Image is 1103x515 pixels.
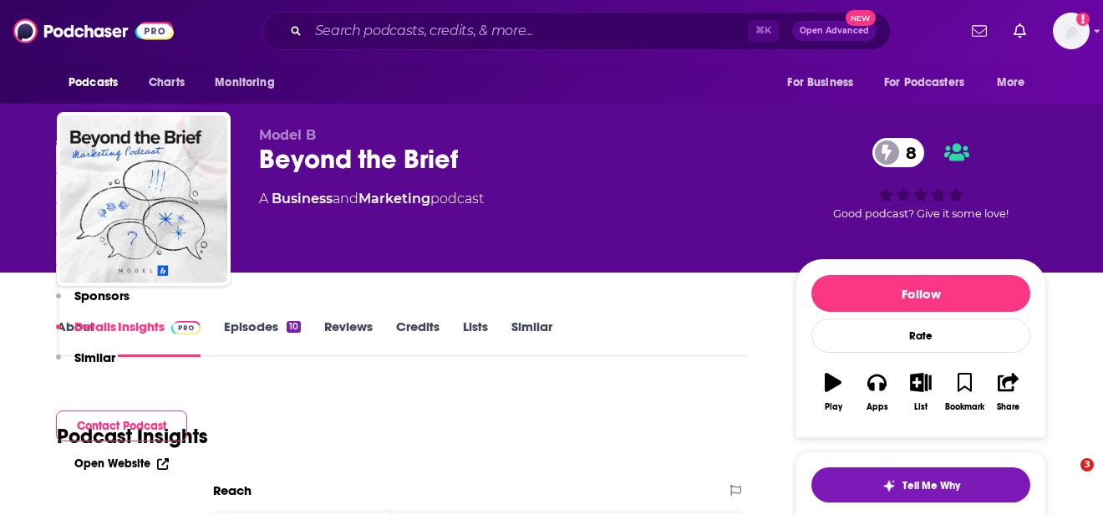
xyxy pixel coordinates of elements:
[748,20,779,42] span: ⌘ K
[333,191,358,207] span: and
[1053,13,1090,49] span: Logged in as aridings
[1076,13,1090,26] svg: Add a profile image
[884,71,964,94] span: For Podcasters
[224,319,301,357] a: Episodes10
[811,275,1030,312] button: Follow
[1053,13,1090,49] img: User Profile
[965,17,994,45] a: Show notifications dropdown
[1007,17,1033,45] a: Show notifications dropdown
[800,27,869,35] span: Open Advanced
[899,362,943,422] button: List
[985,67,1046,99] button: open menu
[846,10,876,26] span: New
[60,115,227,283] img: Beyond the Brief
[511,319,552,357] a: Similar
[943,362,986,422] button: Bookmark
[215,71,274,94] span: Monitoring
[262,12,891,50] div: Search podcasts, credits, & more...
[463,319,488,357] a: Lists
[1080,458,1094,472] span: 3
[203,67,296,99] button: open menu
[914,402,928,412] div: List
[1046,458,1086,498] iframe: Intercom live chat
[882,479,896,492] img: tell me why sparkle
[873,67,989,99] button: open menu
[149,71,185,94] span: Charts
[69,71,118,94] span: Podcasts
[1053,13,1090,49] button: Show profile menu
[867,402,888,412] div: Apps
[74,319,116,334] p: Details
[825,402,842,412] div: Play
[855,362,898,422] button: Apps
[889,138,925,167] span: 8
[902,479,960,492] span: Tell Me Why
[308,18,748,44] input: Search podcasts, credits, & more...
[56,319,116,349] button: Details
[56,410,187,441] button: Contact Podcast
[396,319,440,357] a: Credits
[13,15,174,47] img: Podchaser - Follow, Share and Rate Podcasts
[74,349,115,365] p: Similar
[259,189,484,209] div: A podcast
[56,349,115,380] button: Similar
[74,456,169,471] a: Open Website
[358,191,430,207] a: Marketing
[795,127,1046,231] div: 8Good podcast? Give it some love!
[287,321,301,333] div: 10
[792,21,877,41] button: Open AdvancedNew
[833,207,1009,220] span: Good podcast? Give it some love!
[997,71,1025,94] span: More
[138,67,195,99] a: Charts
[872,138,925,167] a: 8
[324,319,373,357] a: Reviews
[272,191,333,207] a: Business
[811,362,855,422] button: Play
[259,127,316,143] span: Model B
[775,67,874,99] button: open menu
[997,402,1019,412] div: Share
[213,482,252,498] h2: Reach
[811,467,1030,502] button: tell me why sparkleTell Me Why
[987,362,1030,422] button: Share
[945,402,984,412] div: Bookmark
[787,71,853,94] span: For Business
[811,319,1030,353] div: Rate
[57,67,140,99] button: open menu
